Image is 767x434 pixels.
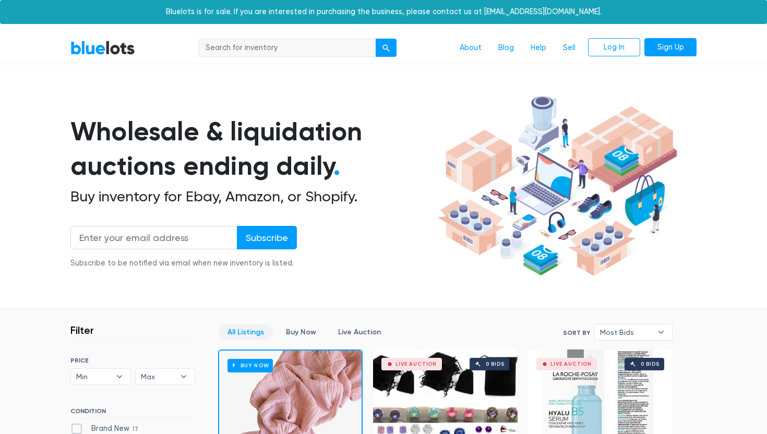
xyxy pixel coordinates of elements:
h6: CONDITION [70,407,195,419]
div: Live Auction [550,361,592,367]
div: 0 bids [641,361,660,367]
a: All Listings [219,324,273,340]
span: Max [141,369,175,384]
span: Most Bids [600,324,652,340]
span: Min [76,369,111,384]
input: Enter your email address [70,226,237,249]
div: Subscribe to be notified via email when new inventory is listed. [70,258,297,269]
a: About [451,38,490,58]
img: hero-ee84e7d0318cb26816c560f6b4441b76977f77a177738b4e94f68c95b2b83dbb.png [434,91,681,281]
a: Live Auction [329,324,390,340]
h6: Buy Now [227,359,273,372]
input: Subscribe [237,226,297,249]
div: 0 bids [486,361,505,367]
h3: Filter [70,324,94,336]
a: Sell [555,38,584,58]
a: Blog [490,38,522,58]
b: ▾ [173,369,195,384]
label: Sort By [563,328,590,337]
a: Sign Up [644,38,697,57]
span: 17 [129,425,142,433]
a: Help [522,38,555,58]
h2: Buy inventory for Ebay, Amazon, or Shopify. [70,188,434,206]
div: Live Auction [396,361,437,367]
a: Buy Now [277,324,325,340]
b: ▾ [650,324,672,340]
h6: PRICE [70,357,195,364]
b: ▾ [109,369,130,384]
input: Search for inventory [199,39,376,57]
a: BlueLots [70,40,135,55]
h1: Wholesale & liquidation auctions ending daily [70,114,434,184]
span: . [333,150,340,182]
a: Log In [588,38,640,57]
